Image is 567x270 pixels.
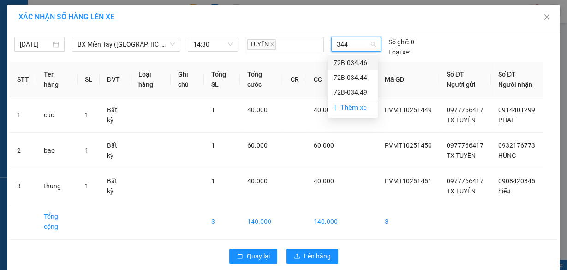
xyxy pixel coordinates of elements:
[20,39,51,49] input: 11/10/2025
[314,106,334,114] span: 40.000
[447,106,483,114] span: 0977766417
[334,87,372,97] div: 72B-034.49
[8,30,72,41] div: TX TUYÊN
[79,41,158,54] div: 0908420345
[240,204,283,240] td: 140.000
[10,168,36,204] td: 3
[447,116,476,124] span: TX TUYÊN
[377,62,439,97] th: Mã GD
[377,204,439,240] td: 3
[240,62,283,97] th: Tổng cước
[18,12,114,21] span: XÁC NHẬN SỐ HÀNG LÊN XE
[283,62,306,97] th: CR
[79,8,158,30] div: HANG NGOAI
[314,142,334,149] span: 60.000
[385,142,432,149] span: PVMT10251450
[247,106,268,114] span: 40.000
[328,55,378,70] div: 72B-034.46
[498,152,516,159] span: HÙNG
[78,62,100,97] th: SL
[211,106,215,114] span: 1
[10,97,36,133] td: 1
[247,251,270,261] span: Quay lại
[328,85,378,100] div: 72B-034.49
[498,81,532,88] span: Người nhận
[447,177,483,185] span: 0977766417
[100,97,131,133] td: Bất kỳ
[36,97,78,133] td: cuc
[229,249,277,264] button: rollbackQuay lại
[79,30,158,41] div: hiếu
[328,100,378,116] div: Thêm xe
[247,39,276,50] span: TUYÊN
[498,71,516,78] span: Số ĐT
[334,58,372,68] div: 72B-034.46
[211,177,215,185] span: 1
[8,9,22,18] span: Gửi:
[447,81,476,88] span: Người gửi
[498,187,510,195] span: hiếu
[36,62,78,97] th: Tên hàng
[85,182,89,190] span: 1
[388,37,409,47] span: Số ghế:
[100,168,131,204] td: Bất kỳ
[332,104,339,111] span: plus
[8,54,72,76] div: 0773998393 phuoc
[498,142,535,149] span: 0932176773
[36,204,78,240] td: Tổng cộng
[388,47,410,57] span: Loại xe:
[171,62,204,97] th: Ghi chú
[79,9,101,18] span: Nhận:
[79,59,92,69] span: DĐ:
[85,111,89,119] span: 1
[385,177,432,185] span: PVMT10251451
[498,177,535,185] span: 0908420345
[270,42,275,47] span: close
[498,116,514,124] span: PHAT
[10,133,36,168] td: 2
[534,5,560,30] button: Close
[328,70,378,85] div: 72B-034.44
[170,42,175,47] span: down
[306,204,345,240] td: 140.000
[8,41,72,54] div: 0977766417
[193,37,233,51] span: 14:30
[334,72,372,83] div: 72B-034.44
[247,142,268,149] span: 60.000
[36,168,78,204] td: thung
[204,62,239,97] th: Tổng SL
[314,177,334,185] span: 40.000
[286,249,338,264] button: uploadLên hàng
[36,133,78,168] td: bao
[85,147,89,154] span: 1
[204,204,239,240] td: 3
[92,54,144,70] span: PHU MY
[237,253,243,260] span: rollback
[306,62,345,97] th: CC
[447,142,483,149] span: 0977766417
[10,62,36,97] th: STT
[543,13,550,21] span: close
[100,62,131,97] th: ĐVT
[388,37,414,47] div: 0
[100,133,131,168] td: Bất kỳ
[247,177,268,185] span: 40.000
[211,142,215,149] span: 1
[294,253,300,260] span: upload
[447,187,476,195] span: TX TUYÊN
[385,106,432,114] span: PVMT10251449
[498,106,535,114] span: 0914401299
[447,152,476,159] span: TX TUYÊN
[131,62,171,97] th: Loại hàng
[447,71,464,78] span: Số ĐT
[304,251,331,261] span: Lên hàng
[8,8,72,30] div: PV Miền Tây
[78,37,175,51] span: BX Miền Tây (Hàng Ngoài)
